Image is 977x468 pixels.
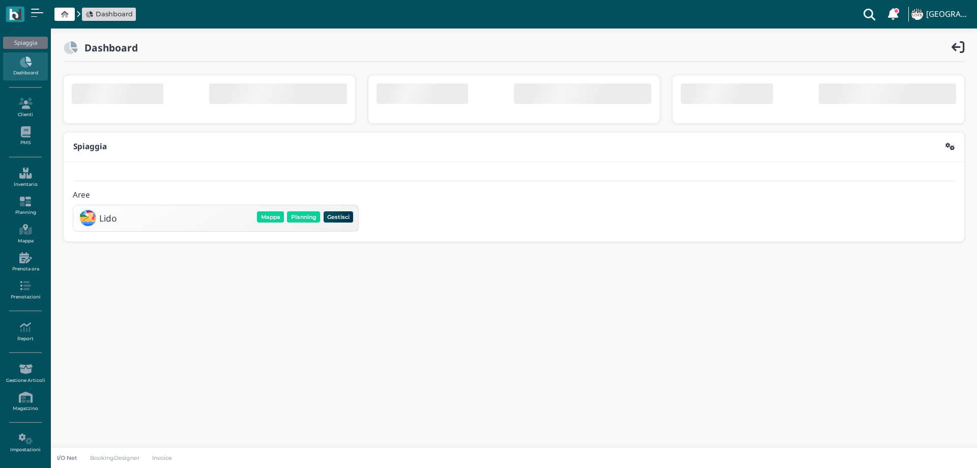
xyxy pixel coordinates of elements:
[3,94,47,122] a: Clienti
[287,211,320,223] button: Planning
[73,141,107,152] b: Spiaggia
[905,436,968,459] iframe: Help widget launcher
[96,9,133,19] span: Dashboard
[910,2,971,26] a: ... [GEOGRAPHIC_DATA]
[3,52,47,80] a: Dashboard
[78,42,138,53] h2: Dashboard
[257,211,284,223] button: Mappa
[911,9,923,20] img: ...
[926,10,971,19] h4: [GEOGRAPHIC_DATA]
[3,163,47,191] a: Inventario
[3,37,47,49] div: Spiaggia
[85,9,133,19] a: Dashboard
[73,191,90,200] h4: Aree
[9,9,21,20] img: logo
[3,122,47,150] a: PMS
[3,248,47,276] a: Prenota ora
[3,220,47,248] a: Mappa
[99,213,117,223] h3: Lido
[324,211,354,223] button: Gestisci
[3,192,47,220] a: Planning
